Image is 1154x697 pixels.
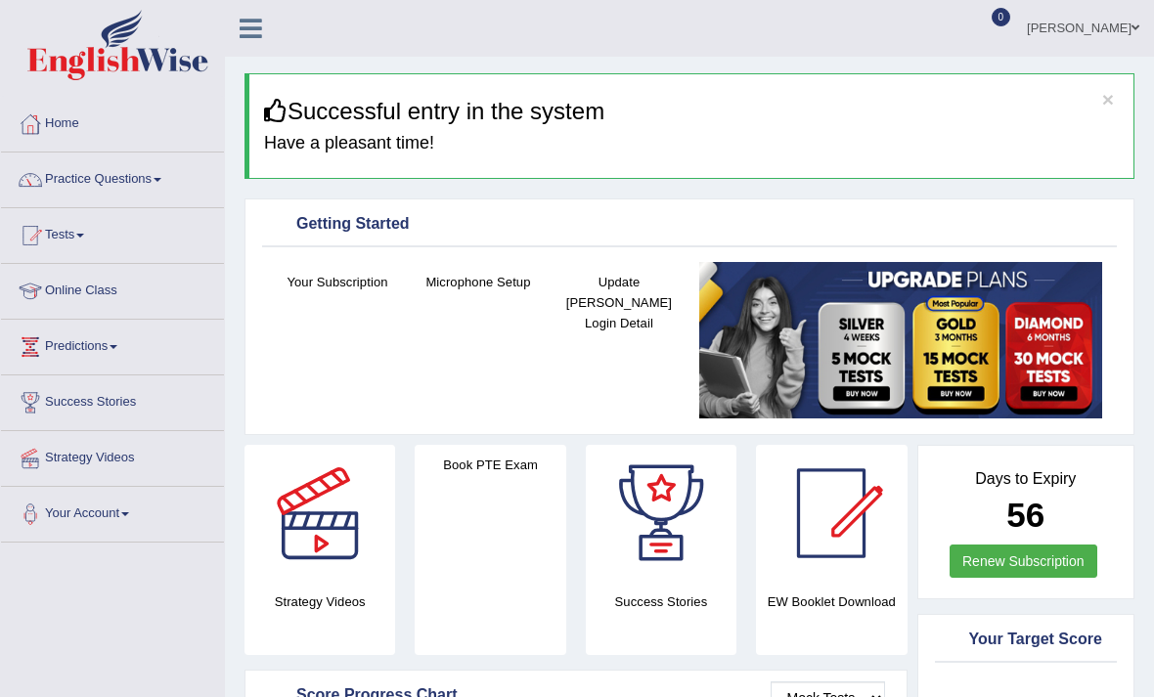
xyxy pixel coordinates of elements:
[586,591,736,612] h4: Success Stories
[756,591,907,612] h4: EW Booklet Download
[1,431,224,480] a: Strategy Videos
[1102,89,1114,109] button: ×
[950,545,1097,578] a: Renew Subscription
[1,320,224,369] a: Predictions
[415,455,565,475] h4: Book PTE Exam
[1,264,224,313] a: Online Class
[264,99,1119,124] h3: Successful entry in the system
[418,272,539,292] h4: Microphone Setup
[267,210,1112,240] div: Getting Started
[940,470,1113,488] h4: Days to Expiry
[1,375,224,424] a: Success Stories
[264,134,1119,153] h4: Have a pleasant time!
[699,262,1102,417] img: small5.jpg
[1,97,224,146] a: Home
[1,152,224,201] a: Practice Questions
[1,487,224,536] a: Your Account
[992,8,1011,26] span: 0
[940,626,1113,655] div: Your Target Score
[1,208,224,257] a: Tests
[558,272,680,333] h4: Update [PERSON_NAME] Login Detail
[1006,496,1044,534] b: 56
[277,272,398,292] h4: Your Subscription
[244,591,395,612] h4: Strategy Videos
